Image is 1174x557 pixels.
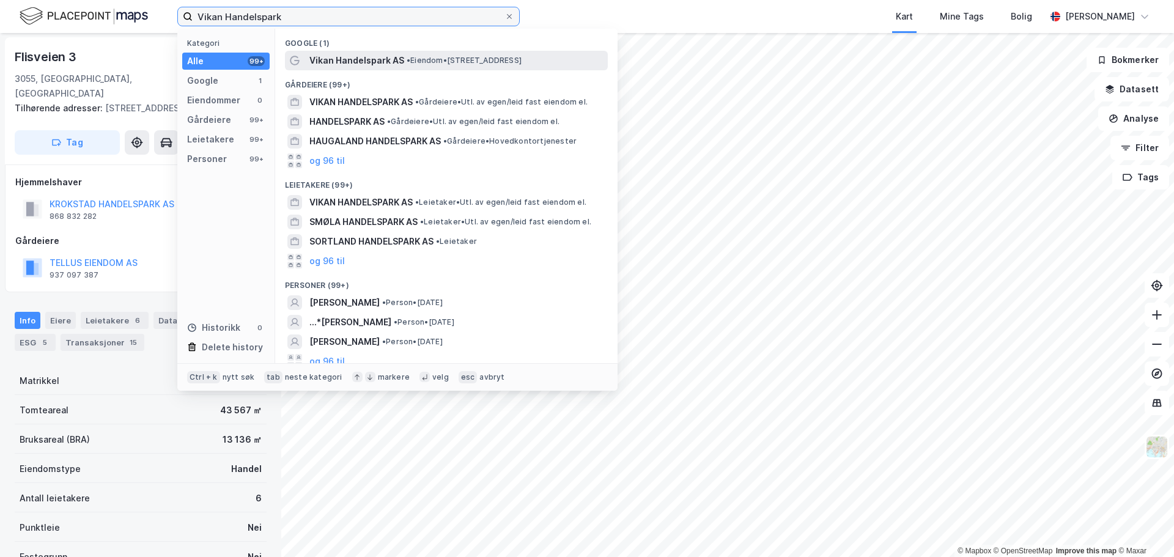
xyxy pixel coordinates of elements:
[15,312,40,329] div: Info
[20,491,90,506] div: Antall leietakere
[415,197,419,207] span: •
[39,336,51,349] div: 5
[1095,77,1169,101] button: Datasett
[193,7,504,26] input: Søk på adresse, matrikkel, gårdeiere, leietakere eller personer
[15,103,105,113] span: Tilhørende adresser:
[187,93,240,108] div: Eiendommer
[255,95,265,105] div: 0
[231,462,262,476] div: Handel
[20,462,81,476] div: Eiendomstype
[248,56,265,66] div: 99+
[223,432,262,447] div: 13 136 ㎡
[285,372,342,382] div: neste kategori
[187,320,240,335] div: Historikk
[1113,498,1174,557] iframe: Chat Widget
[394,317,397,326] span: •
[177,374,262,388] div: 3301-236-155-0-0
[248,154,265,164] div: 99+
[20,520,60,535] div: Punktleie
[248,115,265,125] div: 99+
[387,117,391,126] span: •
[994,547,1053,555] a: OpenStreetMap
[309,134,441,149] span: HAUGALAND HANDELSPARK AS
[275,70,618,92] div: Gårdeiere (99+)
[264,371,282,383] div: tab
[275,271,618,293] div: Personer (99+)
[187,73,218,88] div: Google
[309,53,404,68] span: Vikan Handelspark AS
[309,95,413,109] span: VIKAN HANDELSPARK AS
[415,97,588,107] span: Gårdeiere • Utl. av egen/leid fast eiendom el.
[309,315,391,330] span: ...*[PERSON_NAME]
[187,39,270,48] div: Kategori
[407,56,522,65] span: Eiendom • [STREET_ADDRESS]
[436,237,440,246] span: •
[1065,9,1135,24] div: [PERSON_NAME]
[382,337,386,346] span: •
[20,403,68,418] div: Tomteareal
[127,336,139,349] div: 15
[479,372,504,382] div: avbryt
[45,312,76,329] div: Eiere
[896,9,913,24] div: Kart
[220,403,262,418] div: 43 567 ㎡
[15,175,266,190] div: Hjemmelshaver
[81,312,149,329] div: Leietakere
[436,237,477,246] span: Leietaker
[153,312,214,329] div: Datasett
[15,234,266,248] div: Gårdeiere
[248,135,265,144] div: 99+
[255,323,265,333] div: 0
[432,372,449,382] div: velg
[15,334,56,351] div: ESG
[275,171,618,193] div: Leietakere (99+)
[1112,165,1169,190] button: Tags
[443,136,577,146] span: Gårdeiere • Hovedkontortjenester
[309,354,345,369] button: og 96 til
[309,153,345,168] button: og 96 til
[248,520,262,535] div: Nei
[187,113,231,127] div: Gårdeiere
[255,76,265,86] div: 1
[1056,547,1117,555] a: Improve this map
[309,334,380,349] span: [PERSON_NAME]
[20,432,90,447] div: Bruksareal (BRA)
[420,217,591,227] span: Leietaker • Utl. av egen/leid fast eiendom el.
[420,217,424,226] span: •
[20,6,148,27] img: logo.f888ab2527a4732fd821a326f86c7f29.svg
[940,9,984,24] div: Mine Tags
[407,56,410,65] span: •
[187,371,220,383] div: Ctrl + k
[50,270,98,280] div: 937 097 387
[309,195,413,210] span: VIKAN HANDELSPARK AS
[187,152,227,166] div: Personer
[387,117,559,127] span: Gårdeiere • Utl. av egen/leid fast eiendom el.
[131,314,144,326] div: 6
[382,337,443,347] span: Person • [DATE]
[50,212,97,221] div: 868 832 282
[20,374,59,388] div: Matrikkel
[309,254,345,268] button: og 96 til
[309,114,385,129] span: HANDELSPARK AS
[443,136,447,146] span: •
[187,132,234,147] div: Leietakere
[1098,106,1169,131] button: Analyse
[1145,435,1168,459] img: Z
[378,372,410,382] div: markere
[382,298,443,308] span: Person • [DATE]
[394,317,454,327] span: Person • [DATE]
[15,47,79,67] div: Flisveien 3
[415,197,586,207] span: Leietaker • Utl. av egen/leid fast eiendom el.
[1087,48,1169,72] button: Bokmerker
[187,54,204,68] div: Alle
[61,334,144,351] div: Transaksjoner
[275,29,618,51] div: Google (1)
[15,72,196,101] div: 3055, [GEOGRAPHIC_DATA], [GEOGRAPHIC_DATA]
[382,298,386,307] span: •
[309,234,434,249] span: SORTLAND HANDELSPARK AS
[958,547,991,555] a: Mapbox
[15,130,120,155] button: Tag
[15,101,257,116] div: [STREET_ADDRESS]
[415,97,419,106] span: •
